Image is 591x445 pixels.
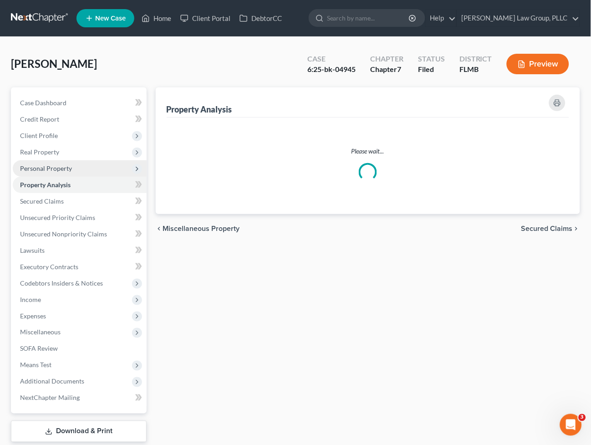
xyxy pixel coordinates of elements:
[13,390,147,406] a: NextChapter Mailing
[20,164,72,172] span: Personal Property
[20,312,46,320] span: Expenses
[418,54,445,64] div: Status
[20,279,103,287] span: Codebtors Insiders & Notices
[20,394,80,402] span: NextChapter Mailing
[370,54,403,64] div: Chapter
[426,10,456,26] a: Help
[20,328,61,336] span: Miscellaneous
[20,263,78,271] span: Executory Contracts
[579,414,586,421] span: 3
[20,378,84,385] span: Additional Documents
[20,361,51,369] span: Means Test
[11,421,147,442] a: Download & Print
[20,132,58,139] span: Client Profile
[457,10,580,26] a: [PERSON_NAME] Law Group, PLLC
[95,15,126,22] span: New Case
[13,242,147,259] a: Lawsuits
[13,259,147,275] a: Executory Contracts
[418,64,445,75] div: Filed
[13,95,147,111] a: Case Dashboard
[573,225,580,232] i: chevron_right
[137,10,176,26] a: Home
[20,181,71,189] span: Property Analysis
[20,99,66,107] span: Case Dashboard
[20,296,41,303] span: Income
[167,104,232,115] div: Property Analysis
[11,57,97,70] span: [PERSON_NAME]
[13,341,147,357] a: SOFA Review
[327,10,410,26] input: Search by name...
[174,147,562,156] p: Please wait...
[13,177,147,193] a: Property Analysis
[163,225,240,232] span: Miscellaneous Property
[20,115,59,123] span: Credit Report
[13,210,147,226] a: Unsecured Priority Claims
[20,230,107,238] span: Unsecured Nonpriority Claims
[235,10,286,26] a: DebtorCC
[156,225,163,232] i: chevron_left
[156,225,240,232] button: chevron_left Miscellaneous Property
[13,111,147,128] a: Credit Report
[20,246,45,254] span: Lawsuits
[397,65,401,73] span: 7
[20,214,95,221] span: Unsecured Priority Claims
[459,54,492,64] div: District
[307,64,356,75] div: 6:25-bk-04945
[521,225,580,232] button: Secured Claims chevron_right
[459,64,492,75] div: FLMB
[20,197,64,205] span: Secured Claims
[176,10,235,26] a: Client Portal
[307,54,356,64] div: Case
[20,148,59,156] span: Real Property
[13,226,147,242] a: Unsecured Nonpriority Claims
[370,64,403,75] div: Chapter
[20,345,58,353] span: SOFA Review
[560,414,582,436] iframe: Intercom live chat
[13,193,147,210] a: Secured Claims
[507,54,569,74] button: Preview
[521,225,573,232] span: Secured Claims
